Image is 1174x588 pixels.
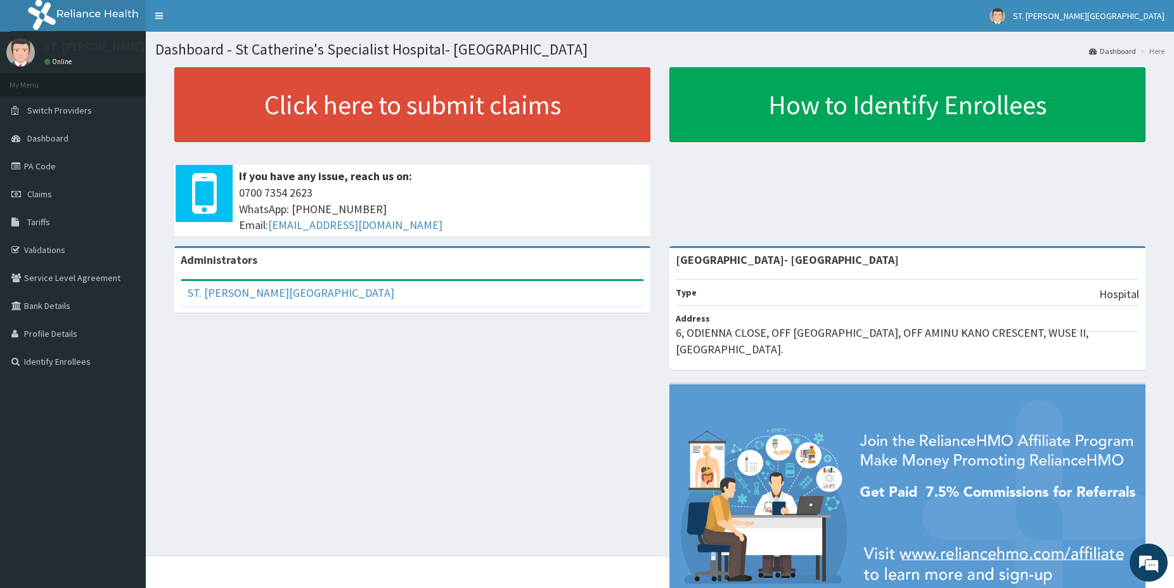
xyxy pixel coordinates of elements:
a: How to Identify Enrollees [669,67,1145,142]
p: ST. [PERSON_NAME][GEOGRAPHIC_DATA] [44,41,249,53]
img: User Image [6,38,35,67]
p: Hospital [1099,286,1139,303]
b: If you have any issue, reach us on: [239,169,412,183]
a: Click here to submit claims [174,67,650,142]
img: User Image [990,8,1005,24]
strong: [GEOGRAPHIC_DATA]- [GEOGRAPHIC_DATA] [676,252,899,267]
a: Online [44,57,75,66]
span: ST. [PERSON_NAME][GEOGRAPHIC_DATA] [1013,10,1164,22]
span: Switch Providers [27,105,92,116]
li: Here [1137,46,1164,56]
a: [EMAIL_ADDRESS][DOMAIN_NAME] [268,218,442,232]
span: Tariffs [27,216,50,228]
h1: Dashboard - St Catherine's Specialist Hospital- [GEOGRAPHIC_DATA] [155,41,1164,58]
p: 6, ODIENNA CLOSE, OFF [GEOGRAPHIC_DATA], OFF AMINU KANO CRESCENT, WUSE II, [GEOGRAPHIC_DATA]. [676,325,1139,357]
span: 0700 7354 2623 WhatsApp: [PHONE_NUMBER] Email: [239,185,644,233]
b: Administrators [181,252,257,267]
span: Dashboard [27,133,68,144]
b: Address [676,313,710,324]
a: ST. [PERSON_NAME][GEOGRAPHIC_DATA] [188,285,394,300]
a: Dashboard [1089,46,1136,56]
b: Type [676,287,697,298]
span: Claims [27,188,52,200]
